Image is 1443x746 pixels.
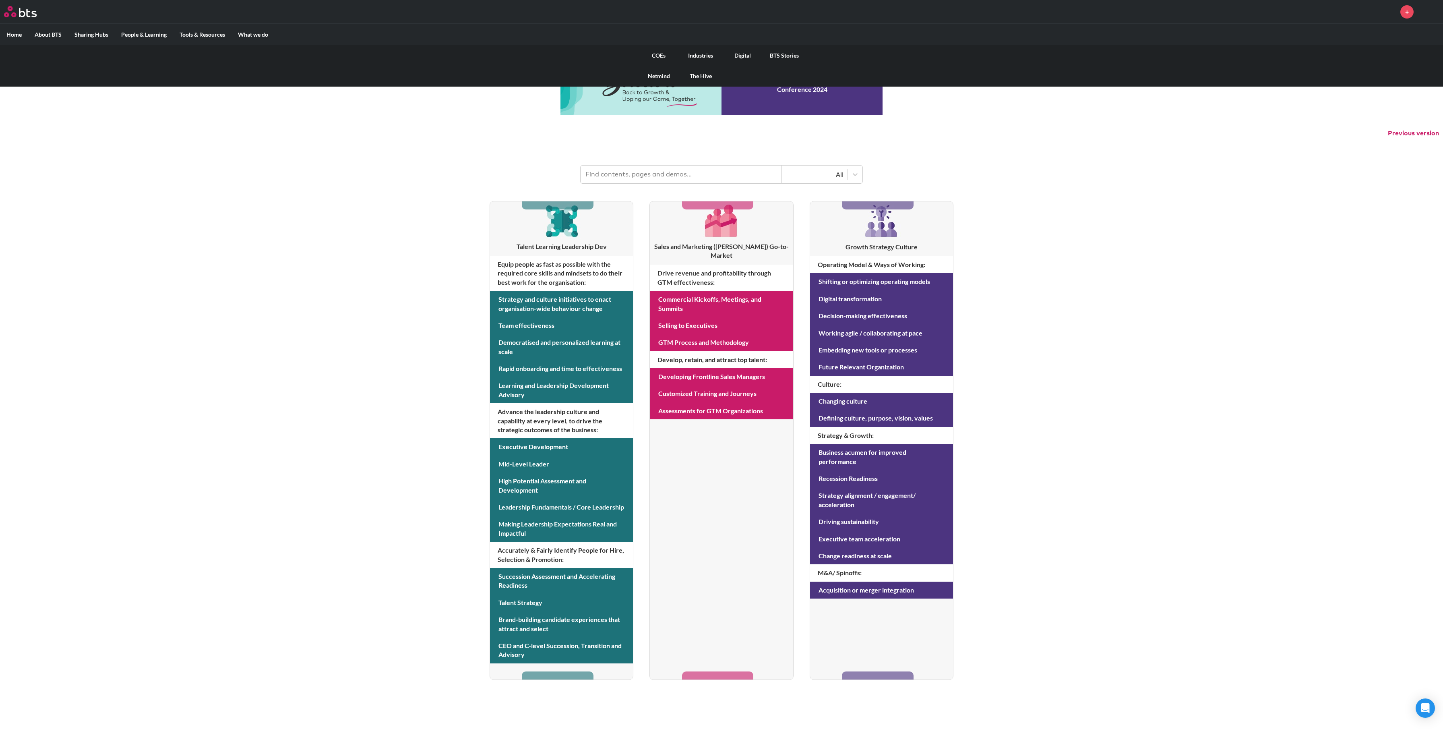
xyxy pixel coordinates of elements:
label: Sharing Hubs [68,24,115,45]
a: + [1400,5,1414,19]
h3: Talent Learning Leadership Dev [490,242,633,251]
a: Go home [4,6,52,17]
label: People & Learning [115,24,173,45]
h4: Operating Model & Ways of Working : [810,256,953,273]
a: Profile [1420,2,1439,21]
h4: Culture : [810,376,953,393]
button: Previous version [1388,129,1439,138]
img: [object Object] [702,201,740,240]
label: About BTS [28,24,68,45]
h4: Develop, retain, and attract top talent : [650,351,793,368]
label: Tools & Resources [173,24,232,45]
h4: Drive revenue and profitability through GTM effectiveness : [650,265,793,291]
h4: M&A/ Spinoffs : [810,564,953,581]
h4: Accurately & Fairly Identify People for Hire, Selection & Promotion : [490,542,633,568]
div: All [786,170,843,179]
h4: Equip people as fast as possible with the required core skills and mindsets to do their best work... [490,256,633,291]
img: [object Object] [862,201,901,240]
img: BTS Logo [4,6,37,17]
label: What we do [232,24,275,45]
h4: Strategy & Growth : [810,427,953,444]
h4: Advance the leadership culture and capability at every level, to drive the strategic outcomes of ... [490,403,633,438]
img: [object Object] [542,201,581,240]
h3: Growth Strategy Culture [810,242,953,251]
input: Find contents, pages and demos... [581,166,782,183]
h3: Sales and Marketing ([PERSON_NAME]) Go-to-Market [650,242,793,260]
img: Jenna Cuevas [1420,2,1439,21]
div: Open Intercom Messenger [1416,698,1435,718]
